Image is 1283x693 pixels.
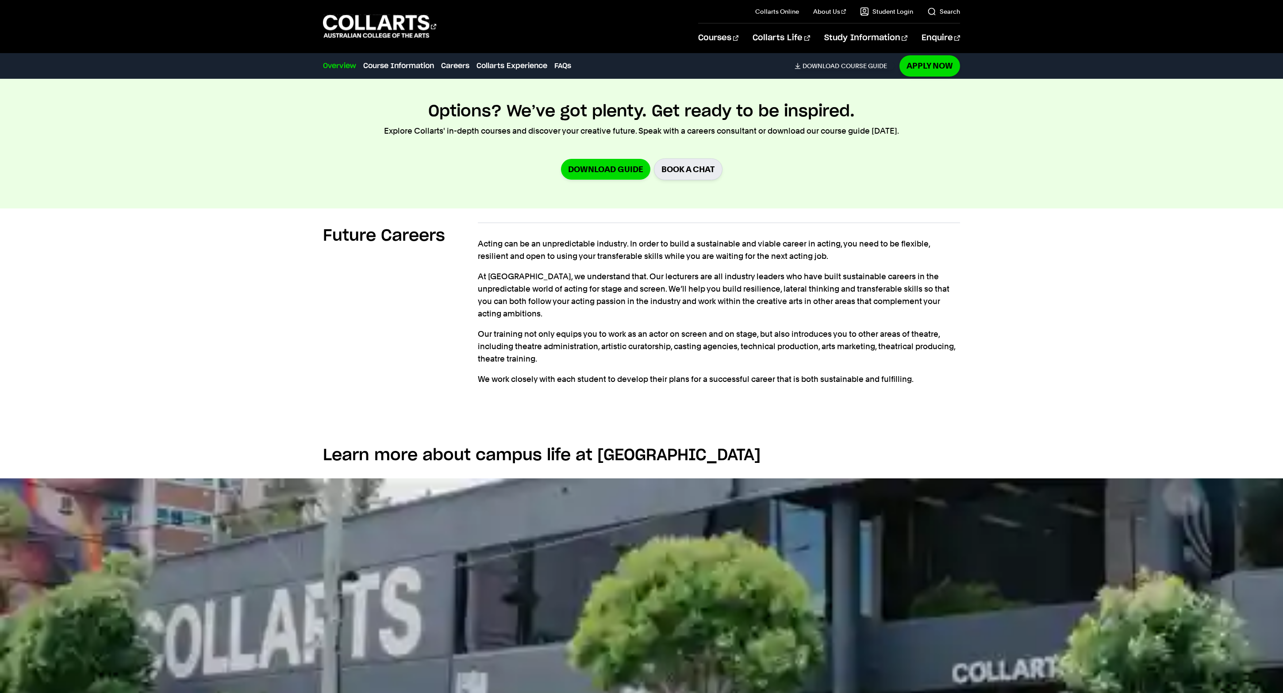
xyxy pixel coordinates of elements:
[323,446,960,465] h2: Learn more about campus life at [GEOGRAPHIC_DATA]
[899,55,960,76] a: Apply Now
[384,125,899,137] p: Explore Collarts' in-depth courses and discover your creative future. Speak with a careers consul...
[554,61,571,71] a: FAQs
[824,23,907,53] a: Study Information
[755,7,799,16] a: Collarts Online
[860,7,913,16] a: Student Login
[478,373,960,385] p: We work closely with each student to develop their plans for a successful career that is both sus...
[561,159,650,180] a: Download Guide
[654,158,722,180] a: BOOK A CHAT
[323,14,436,39] div: Go to homepage
[441,61,469,71] a: Careers
[323,226,445,246] h2: Future Careers
[478,328,960,365] p: Our training not only equips you to work as an actor on screen and on stage, but also introduces ...
[476,61,547,71] a: Collarts Experience
[323,61,356,71] a: Overview
[698,23,738,53] a: Courses
[478,270,960,320] p: At [GEOGRAPHIC_DATA], we understand that. Our lecturers are all industry leaders who have built s...
[363,61,434,71] a: Course Information
[922,23,960,53] a: Enquire
[795,62,894,70] a: DownloadCourse Guide
[927,7,960,16] a: Search
[478,238,960,262] p: Acting can be an unpredictable industry. In order to build a sustainable and viable career in act...
[803,62,839,70] span: Download
[813,7,846,16] a: About Us
[753,23,810,53] a: Collarts Life
[428,102,855,121] h2: Options? We’ve got plenty. Get ready to be inspired.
